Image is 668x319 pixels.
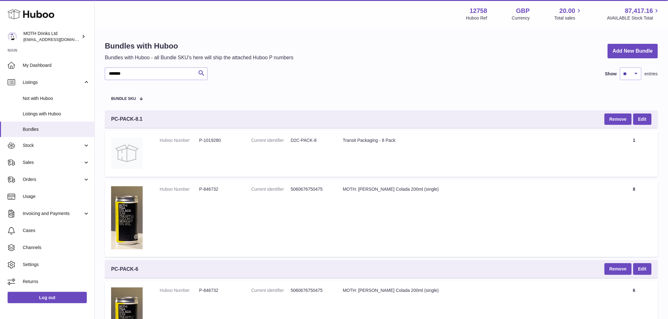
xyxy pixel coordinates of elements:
div: Transit Packaging - 8 Pack [343,137,604,143]
a: Edit [633,263,652,275]
img: MOTH: Pina Colada 200ml (single) [111,186,143,249]
span: Not with Huboo [23,96,90,101]
dd: P-846732 [199,287,239,293]
div: MOTH Drinks Ltd [23,31,80,43]
dd: D2C-PACK-8 [291,137,330,143]
span: PC-PACK-6 [111,266,138,273]
span: Settings [23,262,90,268]
span: Sales [23,159,83,165]
span: 87,417.16 [625,7,653,15]
span: entries [645,71,658,77]
dt: Huboo Number [160,137,199,143]
dd: P-846732 [199,186,239,192]
span: Usage [23,194,90,200]
label: Show [605,71,617,77]
dd: P-1019280 [199,137,239,143]
div: Currency [512,15,530,21]
div: MOTH: [PERSON_NAME] Colada 200ml (single) [343,186,604,192]
dt: Huboo Number [160,186,199,192]
span: Listings [23,79,83,85]
img: internalAdmin-12758@internal.huboo.com [8,32,17,41]
dt: Huboo Number [160,287,199,293]
span: 20.00 [559,7,575,15]
td: 8 [611,180,658,257]
span: Returns [23,279,90,285]
dd: 5060676750475 [291,287,330,293]
span: AVAILABLE Stock Total [607,15,660,21]
dt: Current identifier [251,137,291,143]
span: Bundles [23,126,90,132]
a: Log out [8,292,87,303]
img: Transit Packaging - 8 Pack [111,137,143,169]
span: Listings with Huboo [23,111,90,117]
span: Bundle SKU [111,97,136,101]
button: Remove [605,113,632,125]
span: Orders [23,177,83,183]
span: Invoicing and Payments [23,211,83,217]
dt: Current identifier [251,186,291,192]
span: My Dashboard [23,62,90,68]
button: Remove [605,263,632,275]
a: 20.00 Total sales [554,7,582,21]
p: Bundles with Huboo - all Bundle SKU's here will ship the attached Huboo P numbers [105,54,294,61]
h1: Bundles with Huboo [105,41,294,51]
a: Edit [633,113,652,125]
td: 1 [611,131,658,177]
span: Channels [23,245,90,251]
div: MOTH: [PERSON_NAME] Colada 200ml (single) [343,287,604,293]
span: Total sales [554,15,582,21]
span: Cases [23,228,90,234]
dd: 5060676750475 [291,186,330,192]
span: Stock [23,142,83,148]
div: Huboo Ref [466,15,487,21]
a: Add New Bundle [608,44,658,59]
strong: GBP [516,7,530,15]
span: [EMAIL_ADDRESS][DOMAIN_NAME] [23,37,93,42]
a: 87,417.16 AVAILABLE Stock Total [607,7,660,21]
span: PC-PACK-8.1 [111,116,142,123]
dt: Current identifier [251,287,291,293]
strong: 12758 [470,7,487,15]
